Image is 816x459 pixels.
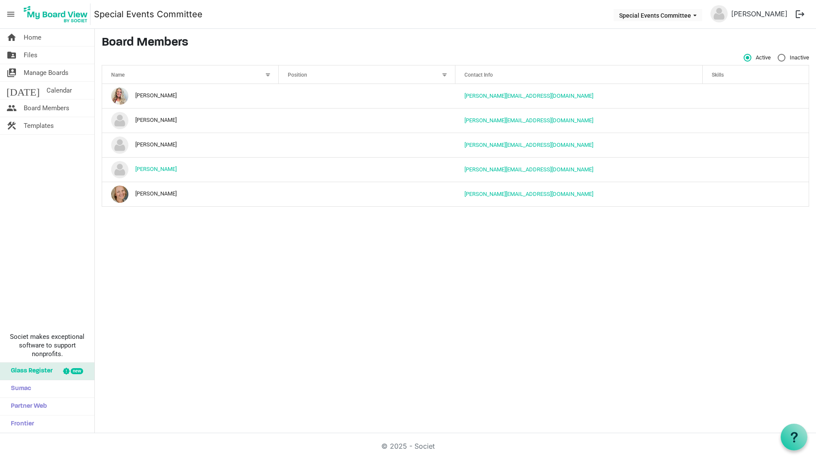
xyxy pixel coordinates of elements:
img: no-profile-picture.svg [111,112,128,129]
td: Jessi@habitatsaltlake.org is template cell column header Contact Info [455,108,703,133]
td: is template cell column header Skills [703,108,809,133]
td: is template cell column header Skills [703,84,809,108]
div: new [71,368,83,374]
button: logout [791,5,809,23]
span: construction [6,117,17,134]
img: My Board View Logo [21,3,90,25]
span: Name [111,72,125,78]
td: is template cell column header Skills [703,182,809,206]
a: Special Events Committee [94,6,202,23]
span: Societ makes exceptional software to support nonprofits. [4,332,90,358]
img: LS-MNrqZjgQ_wrPGQ6y3TlJ-mG7o4JT1_0TuBKFgoAiQ40SA2tedeKhdbq5b_xD0KWyXqBKNCt8CSyyraCI1pA_thumb.png [111,87,128,105]
img: MrdfvEaX0q9_Q39n5ZRc2U0fWUnZOhzmL3BWSnSnh_8sDvUf5E4N0dgoahlv0_aGPKbEk6wxSiXvgrV0S65BXQ_thumb.png [111,186,128,203]
td: carin@habitatsaltlake.org is template cell column header Contact Info [455,84,703,108]
span: Files [24,47,37,64]
span: Inactive [778,54,809,62]
span: folder_shared [6,47,17,64]
img: no-profile-picture.svg [710,5,728,22]
span: menu [3,6,19,22]
td: column header Position [279,182,455,206]
span: Contact Info [464,72,493,78]
td: kristina@habitatsaltlake.org is template cell column header Contact Info [455,182,703,206]
a: [PERSON_NAME] [728,5,791,22]
td: Kate Nielsen is template cell column header Name [102,133,279,157]
a: [PERSON_NAME][EMAIL_ADDRESS][DOMAIN_NAME] [464,142,593,148]
td: kathryn@habitatsaltlake.org is template cell column header Contact Info [455,157,703,182]
span: Glass Register [6,363,53,380]
span: Sumac [6,380,31,397]
a: © 2025 - Societ [381,442,435,450]
a: [PERSON_NAME][EMAIL_ADDRESS][DOMAIN_NAME] [464,166,593,173]
img: no-profile-picture.svg [111,161,128,178]
td: Kathryn Webb is template cell column header Name [102,157,279,182]
td: column header Position [279,157,455,182]
a: [PERSON_NAME][EMAIL_ADDRESS][DOMAIN_NAME] [464,93,593,99]
span: switch_account [6,64,17,81]
span: Active [744,54,771,62]
td: Kristina Nelson is template cell column header Name [102,182,279,206]
td: column header Position [279,108,455,133]
span: Frontier [6,416,34,433]
img: no-profile-picture.svg [111,136,128,154]
td: is template cell column header Skills [703,157,809,182]
td: column header Position [279,133,455,157]
td: Carin Crowe is template cell column header Name [102,84,279,108]
a: [PERSON_NAME][EMAIL_ADDRESS][DOMAIN_NAME] [464,117,593,124]
a: My Board View Logo [21,3,94,25]
span: [DATE] [6,82,40,99]
span: Partner Web [6,398,47,415]
td: column header Position [279,84,455,108]
td: is template cell column header Skills [703,133,809,157]
span: Calendar [47,82,72,99]
h3: Board Members [102,36,809,50]
span: Manage Boards [24,64,69,81]
span: Skills [712,72,724,78]
span: Templates [24,117,54,134]
span: home [6,29,17,46]
span: people [6,99,17,117]
td: kate@habitatsaltlake.org is template cell column header Contact Info [455,133,703,157]
span: Position [288,72,307,78]
td: Jessi Eagan is template cell column header Name [102,108,279,133]
a: [PERSON_NAME][EMAIL_ADDRESS][DOMAIN_NAME] [464,191,593,197]
span: Home [24,29,41,46]
a: [PERSON_NAME] [135,166,177,173]
span: Board Members [24,99,69,117]
button: Special Events Committee dropdownbutton [614,9,702,21]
